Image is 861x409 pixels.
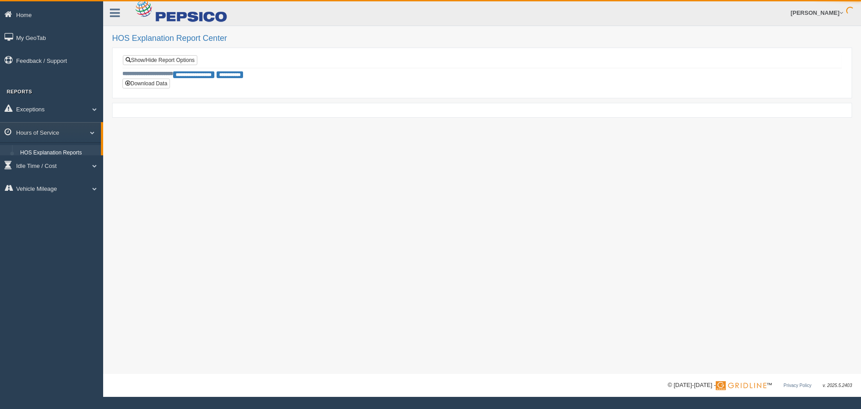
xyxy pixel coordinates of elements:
[823,383,852,388] span: v. 2025.5.2403
[783,383,811,388] a: Privacy Policy
[123,55,197,65] a: Show/Hide Report Options
[716,381,766,390] img: Gridline
[112,34,852,43] h2: HOS Explanation Report Center
[122,79,170,88] button: Download Data
[16,145,101,161] a: HOS Explanation Reports
[668,381,852,390] div: © [DATE]-[DATE] - ™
